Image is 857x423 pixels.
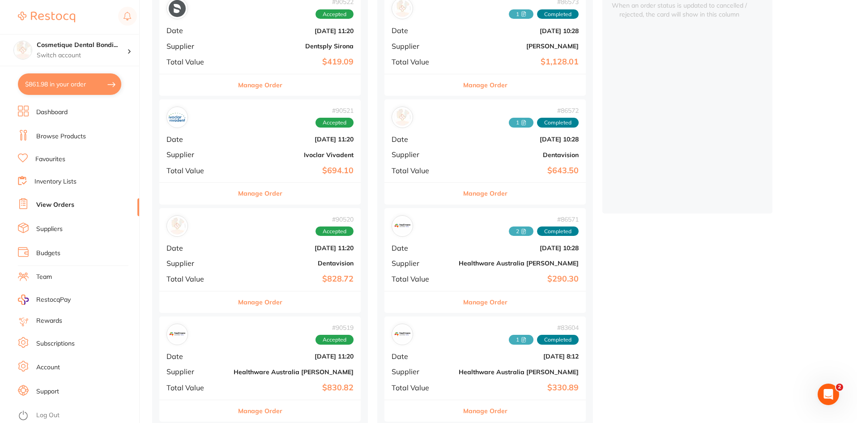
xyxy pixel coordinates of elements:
[169,218,186,235] img: Dentavision
[234,166,354,175] b: $694.10
[509,335,533,345] span: Received
[36,249,60,258] a: Budgets
[392,259,452,267] span: Supplier
[459,166,579,175] b: $643.50
[166,367,226,376] span: Supplier
[159,99,361,205] div: Ivoclar Vivadent#90521AcceptedDate[DATE] 11:20SupplierIvoclar VivadentTotal Value$694.10Manage Order
[37,51,127,60] p: Switch account
[394,326,411,343] img: Healthware Australia Ridley
[459,368,579,376] b: Healthware Australia [PERSON_NAME]
[463,74,507,96] button: Manage Order
[234,353,354,360] b: [DATE] 11:20
[509,216,579,223] span: # 86571
[316,335,354,345] span: Accepted
[316,9,354,19] span: Accepted
[316,226,354,236] span: Accepted
[392,384,452,392] span: Total Value
[392,150,452,158] span: Supplier
[36,316,62,325] a: Rewards
[234,57,354,67] b: $419.09
[537,118,579,128] span: Completed
[36,295,71,304] span: RestocqPay
[316,107,354,114] span: # 90521
[37,41,127,50] h4: Cosmetique Dental Bondi Junction
[166,384,226,392] span: Total Value
[18,7,75,27] a: Restocq Logo
[392,135,452,143] span: Date
[836,384,843,391] span: 2
[394,109,411,126] img: Dentavision
[18,12,75,22] img: Restocq Logo
[316,216,354,223] span: # 90520
[36,108,68,117] a: Dashboard
[392,58,452,66] span: Total Value
[36,363,60,372] a: Account
[166,150,226,158] span: Supplier
[234,136,354,143] b: [DATE] 11:20
[166,135,226,143] span: Date
[169,326,186,343] img: Healthware Australia Ridley
[537,335,579,345] span: Completed
[14,41,32,59] img: Cosmetique Dental Bondi Junction
[234,244,354,252] b: [DATE] 11:20
[537,9,579,19] span: Completed
[34,177,77,186] a: Inventory Lists
[463,183,507,204] button: Manage Order
[392,352,452,360] span: Date
[459,27,579,34] b: [DATE] 10:28
[166,58,226,66] span: Total Value
[234,260,354,267] b: Dentavision
[459,353,579,360] b: [DATE] 8:12
[36,132,86,141] a: Browse Products
[166,259,226,267] span: Supplier
[166,244,226,252] span: Date
[459,260,579,267] b: Healthware Australia [PERSON_NAME]
[18,295,71,305] a: RestocqPay
[509,118,533,128] span: Received
[459,136,579,143] b: [DATE] 10:28
[18,409,136,423] button: Log Out
[166,275,226,283] span: Total Value
[36,201,74,209] a: View Orders
[169,109,186,126] img: Ivoclar Vivadent
[18,73,121,95] button: $861.98 in your order
[234,368,354,376] b: Healthware Australia [PERSON_NAME]
[36,273,52,282] a: Team
[238,291,282,313] button: Manage Order
[392,26,452,34] span: Date
[463,400,507,422] button: Manage Order
[392,244,452,252] span: Date
[459,57,579,67] b: $1,128.01
[818,384,839,405] iframe: Intercom live chat
[36,411,60,420] a: Log Out
[537,226,579,236] span: Completed
[234,383,354,393] b: $830.82
[238,74,282,96] button: Manage Order
[316,324,354,331] span: # 90519
[392,42,452,50] span: Supplier
[509,226,533,236] span: Received
[36,387,59,396] a: Support
[459,244,579,252] b: [DATE] 10:28
[166,42,226,50] span: Supplier
[463,291,507,313] button: Manage Order
[18,295,29,305] img: RestocqPay
[392,367,452,376] span: Supplier
[35,155,65,164] a: Favourites
[316,118,354,128] span: Accepted
[166,352,226,360] span: Date
[234,43,354,50] b: Dentsply Sirona
[238,400,282,422] button: Manage Order
[234,274,354,284] b: $828.72
[238,183,282,204] button: Manage Order
[459,383,579,393] b: $330.89
[394,218,411,235] img: Healthware Australia Ridley
[509,107,579,114] span: # 86572
[392,275,452,283] span: Total Value
[36,339,75,348] a: Subscriptions
[159,208,361,313] div: Dentavision#90520AcceptedDate[DATE] 11:20SupplierDentavisionTotal Value$828.72Manage Order
[509,324,579,331] span: # 83604
[459,43,579,50] b: [PERSON_NAME]
[166,167,226,175] span: Total Value
[392,167,452,175] span: Total Value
